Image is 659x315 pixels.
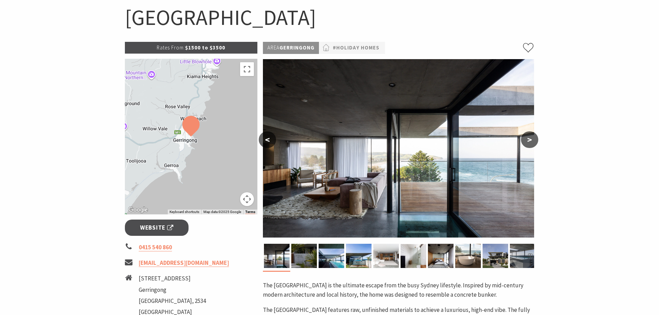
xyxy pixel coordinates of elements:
li: [STREET_ADDRESS] [139,274,206,283]
h1: [GEOGRAPHIC_DATA] [125,3,534,31]
a: Website [125,220,189,236]
li: [GEOGRAPHIC_DATA], 2534 [139,296,206,306]
img: Bunker House [346,244,372,268]
li: Gerringong [139,285,206,295]
button: > [521,131,538,148]
a: #Holiday Homes [333,44,379,52]
img: Pool [510,244,536,268]
button: Map camera controls [240,192,254,206]
a: [EMAIL_ADDRESS][DOMAIN_NAME] [139,259,229,267]
a: 0415 540 860 [139,243,172,251]
img: Front [483,244,508,268]
img: Bunker House [291,244,317,268]
span: Website [140,223,173,232]
p: $1500 to $3500 [125,42,258,54]
img: Bunker House [428,244,454,268]
a: Terms (opens in new tab) [245,210,255,214]
a: Open this area in Google Maps (opens a new window) [127,205,149,214]
button: < [259,131,276,148]
span: Rates From: [157,44,185,51]
span: Map data ©2025 Google [203,210,241,214]
img: Bunker House [319,244,344,268]
p: The [GEOGRAPHIC_DATA] is the ultimate escape from the busy Sydney lifestyle. Inspired by mid-cent... [263,281,534,299]
img: Google [127,205,149,214]
img: Bunker House [373,244,399,268]
p: Gerringong [263,42,319,54]
img: Bunker House [455,244,481,268]
img: Bunker House [401,244,426,268]
button: Keyboard shortcuts [170,210,199,214]
button: Toggle fullscreen view [240,62,254,76]
span: Area [267,44,280,51]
